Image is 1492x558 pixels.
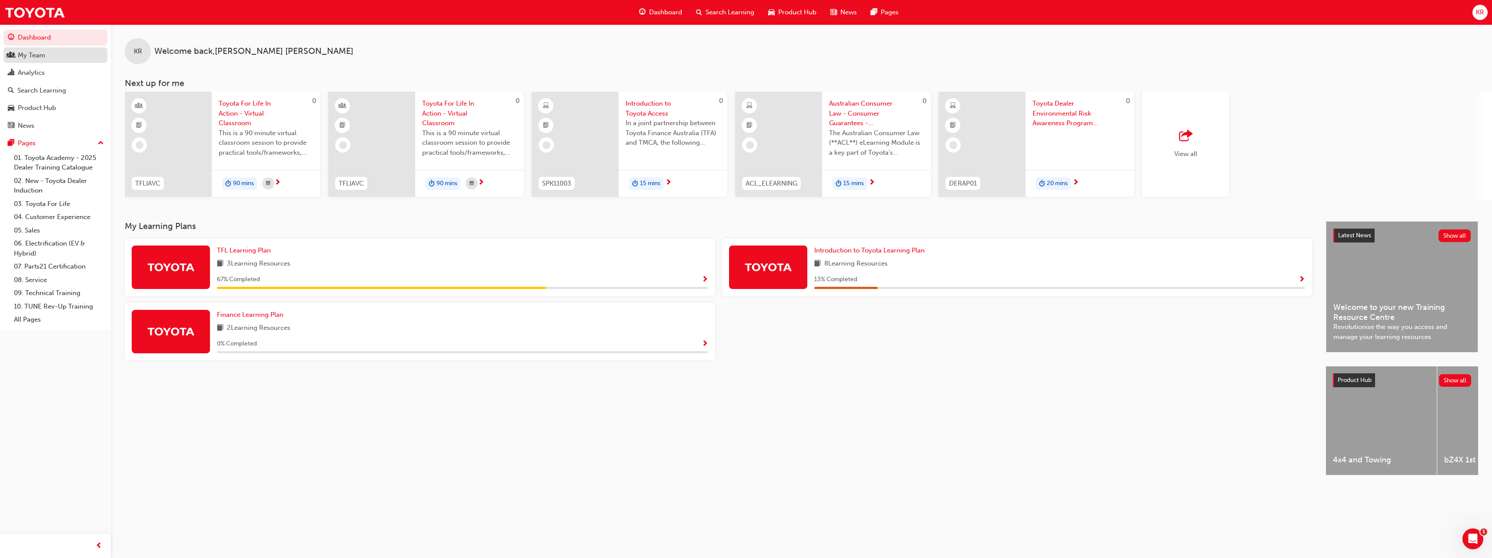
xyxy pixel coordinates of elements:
span: learningResourceType_INSTRUCTOR_LED-icon [136,100,142,112]
a: Dashboard [3,30,107,46]
a: 0DERAP01Toyota Dealer Environmental Risk Awareness Program (DERAP) Reportingduration-icon20 mins [939,92,1134,197]
span: Product Hub [778,7,816,17]
span: chart-icon [8,69,14,77]
span: Welcome back , [PERSON_NAME] [PERSON_NAME] [154,46,353,56]
span: duration-icon [429,178,435,189]
span: 0 [516,97,520,105]
span: Search Learning [706,7,754,17]
span: pages-icon [871,7,877,18]
span: DERAP01 [949,179,977,189]
button: View all [1142,92,1338,200]
span: next-icon [274,179,281,187]
span: 90 mins [436,179,457,189]
h3: Next up for me [111,78,1492,88]
span: duration-icon [632,178,638,189]
a: 08. Service [10,273,107,287]
a: Finance Learning Plan [217,310,287,320]
a: Analytics [3,65,107,81]
span: booktick-icon [543,120,549,131]
span: book-icon [814,259,821,269]
span: 0 [312,97,316,105]
button: Show all [1439,374,1472,387]
span: This is a 90 minute virtual classroom session to provide practical tools/frameworks, behaviours a... [422,128,517,158]
span: Introduction to Toyota Learning Plan [814,246,925,254]
span: learningRecordVerb_NONE-icon [339,141,347,149]
span: pages-icon [8,139,14,147]
span: 4x4 and Towing [1333,455,1430,465]
a: Trak [4,3,65,22]
span: car-icon [768,7,775,18]
span: news-icon [830,7,837,18]
span: Revolutionise the way you access and manage your learning resources. [1333,322,1471,342]
button: Show Progress [702,274,708,285]
span: duration-icon [225,178,231,189]
a: 02. New - Toyota Dealer Induction [10,174,107,197]
span: book-icon [217,323,223,334]
span: guage-icon [639,7,646,18]
a: guage-iconDashboard [632,3,689,21]
a: pages-iconPages [864,3,906,21]
span: 2 Learning Resources [227,323,290,334]
span: 90 mins [233,179,254,189]
span: people-icon [8,52,14,60]
a: All Pages [10,313,107,326]
a: 4x4 and Towing [1326,366,1437,475]
span: This is a 90 minute virtual classroom session to provide practical tools/frameworks, behaviours a... [219,128,313,158]
span: 3 Learning Resources [227,259,290,269]
a: Latest NewsShow allWelcome to your new Training Resource CentreRevolutionise the way you access a... [1326,221,1478,352]
span: search-icon [696,7,702,18]
span: TFLIAVC [339,179,364,189]
span: SPK11003 [542,179,571,189]
span: learningRecordVerb_NONE-icon [543,141,550,149]
span: prev-icon [96,541,102,551]
span: next-icon [665,179,672,187]
a: 0TFLIAVCToyota For Life In Action - Virtual ClassroomThis is a 90 minute virtual classroom sessio... [328,92,524,197]
span: duration-icon [1039,178,1045,189]
div: Analytics [18,68,45,78]
span: 15 mins [640,179,660,189]
div: My Team [18,50,45,60]
span: News [840,7,857,17]
span: booktick-icon [340,120,346,131]
span: Show Progress [1299,276,1305,284]
span: guage-icon [8,34,14,42]
span: Toyota For Life In Action - Virtual Classroom [422,99,517,128]
span: booktick-icon [950,120,956,131]
a: 07. Parts21 Certification [10,260,107,273]
span: search-icon [8,87,14,95]
span: learningResourceType_ELEARNING-icon [746,100,753,112]
div: Product Hub [18,103,56,113]
span: 0 % Completed [217,339,257,349]
a: 06. Electrification (EV & Hybrid) [10,237,107,260]
a: News [3,118,107,134]
a: 03. Toyota For Life [10,197,107,211]
span: Welcome to your new Training Resource Centre [1333,302,1471,322]
a: 04. Customer Experience [10,210,107,224]
span: 0 [719,97,723,105]
div: Pages [18,138,36,148]
span: calendar-icon [266,178,270,189]
span: next-icon [869,179,875,187]
span: calendar-icon [470,178,474,189]
span: KR [134,46,142,56]
div: Search Learning [17,86,66,96]
iframe: Intercom live chat [1462,528,1483,549]
a: TFL Learning Plan [217,246,274,256]
a: news-iconNews [823,3,864,21]
span: 0 [923,97,926,105]
span: TFL Learning Plan [217,246,271,254]
span: 67 % Completed [217,275,260,285]
button: Pages [3,135,107,151]
span: learningResourceType_ELEARNING-icon [543,100,549,112]
h3: My Learning Plans [125,221,1312,231]
img: Trak [147,259,195,275]
img: Trak [147,324,195,339]
span: news-icon [8,122,14,130]
span: In a joint partnership between Toyota Finance Australia (TFA) and TMCA, the following module has ... [626,118,720,148]
button: Show all [1439,229,1471,242]
a: 01. Toyota Academy - 2025 Dealer Training Catalogue [10,151,107,174]
a: 0ACL_ELEARNINGAustralian Consumer Law - Consumer Guarantees - eLearning moduleThe Australian Cons... [735,92,931,197]
span: Latest News [1338,232,1371,239]
span: Pages [881,7,899,17]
